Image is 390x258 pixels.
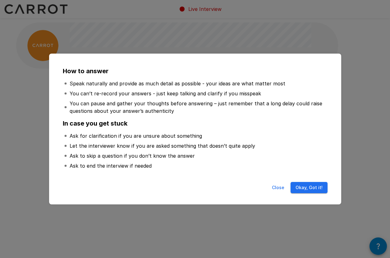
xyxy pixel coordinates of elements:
p: Let the interviewer know if you are asked something that doesn’t quite apply [70,142,255,150]
p: Ask to end the interview if needed [70,162,152,170]
p: You can pause and gather your thoughts before answering – just remember that a long delay could r... [70,100,326,115]
button: Close [268,182,288,193]
p: Speak naturally and provide as much detail as possible - your ideas are what matter most [70,80,285,87]
b: In case you get stuck [63,120,127,127]
p: Ask to skip a question if you don’t know the answer [70,152,195,160]
p: Ask for clarification if you are unsure about something [70,132,202,140]
b: How to answer [63,67,108,75]
button: Okay, Got it! [291,182,328,193]
p: You can’t re-record your answers - just keep talking and clarify if you misspeak [70,90,261,97]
